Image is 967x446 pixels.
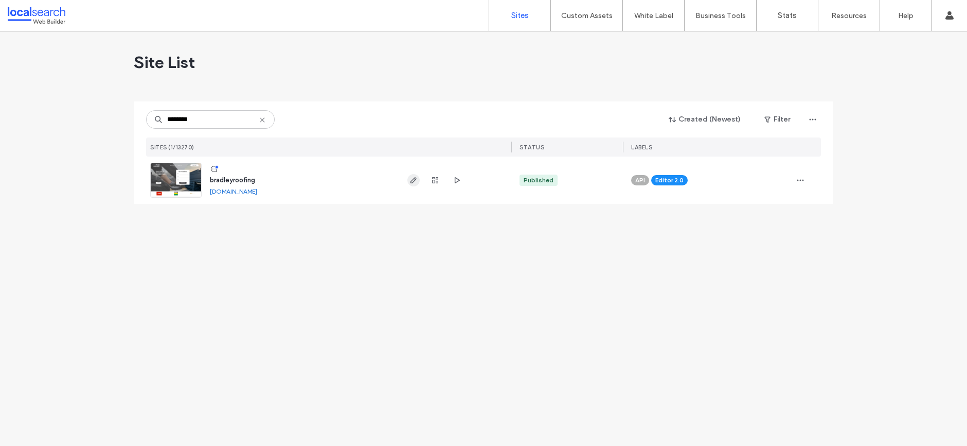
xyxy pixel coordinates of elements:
span: API [635,176,645,185]
span: Help [24,7,45,16]
label: Resources [831,11,867,20]
label: Stats [778,11,797,20]
label: Help [898,11,914,20]
span: Site List [134,52,195,73]
span: STATUS [520,144,544,151]
button: Created (Newest) [660,111,750,128]
label: Business Tools [695,11,746,20]
button: Filter [754,111,800,128]
div: Published [524,176,553,185]
span: Editor 2.0 [655,176,684,185]
a: [DOMAIN_NAME] [210,187,257,195]
label: Sites [511,11,529,20]
label: White Label [634,11,673,20]
a: bradleyroofing [210,176,255,184]
span: LABELS [631,144,652,151]
label: Custom Assets [561,11,613,20]
span: SITES (1/13270) [150,144,194,151]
